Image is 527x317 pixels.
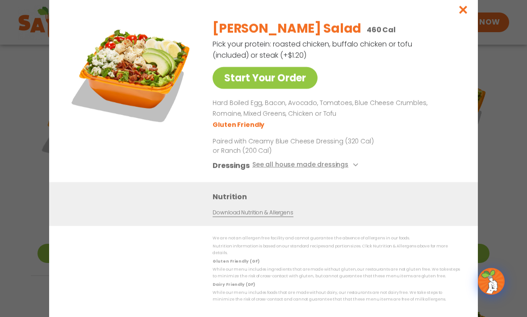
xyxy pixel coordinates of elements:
img: wpChatIcon [479,269,504,294]
p: Nutrition information is based on our standard recipes and portion sizes. Click Nutrition & Aller... [213,243,460,257]
strong: Dairy Friendly (DF) [213,282,255,287]
h2: [PERSON_NAME] Salad [213,19,361,38]
p: While our menu includes foods that are made without dairy, our restaurants are not dairy free. We... [213,289,460,303]
img: Featured product photo for Cobb Salad [69,13,194,138]
p: Hard Boiled Egg, Bacon, Avocado, Tomatoes, Blue Cheese Crumbles, Romaine, Mixed Greens, Chicken o... [213,98,456,119]
strong: Gluten Friendly (GF) [213,259,259,264]
button: See all house made dressings [252,160,361,171]
p: 460 Cal [367,24,396,35]
h3: Dressings [213,160,250,171]
p: While our menu includes ingredients that are made without gluten, our restaurants are not gluten ... [213,266,460,280]
p: We are not an allergen free facility and cannot guarantee the absence of allergens in our foods. [213,235,460,242]
a: Download Nutrition & Allergens [213,209,293,217]
li: Gluten Friendly [213,120,266,129]
h3: Nutrition [213,191,464,202]
p: Paired with Creamy Blue Cheese Dressing (320 Cal) or Ranch (200 Cal) [213,137,378,155]
p: Pick your protein: roasted chicken, buffalo chicken or tofu (included) or steak (+$1.20) [213,38,414,61]
a: Start Your Order [213,67,318,89]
